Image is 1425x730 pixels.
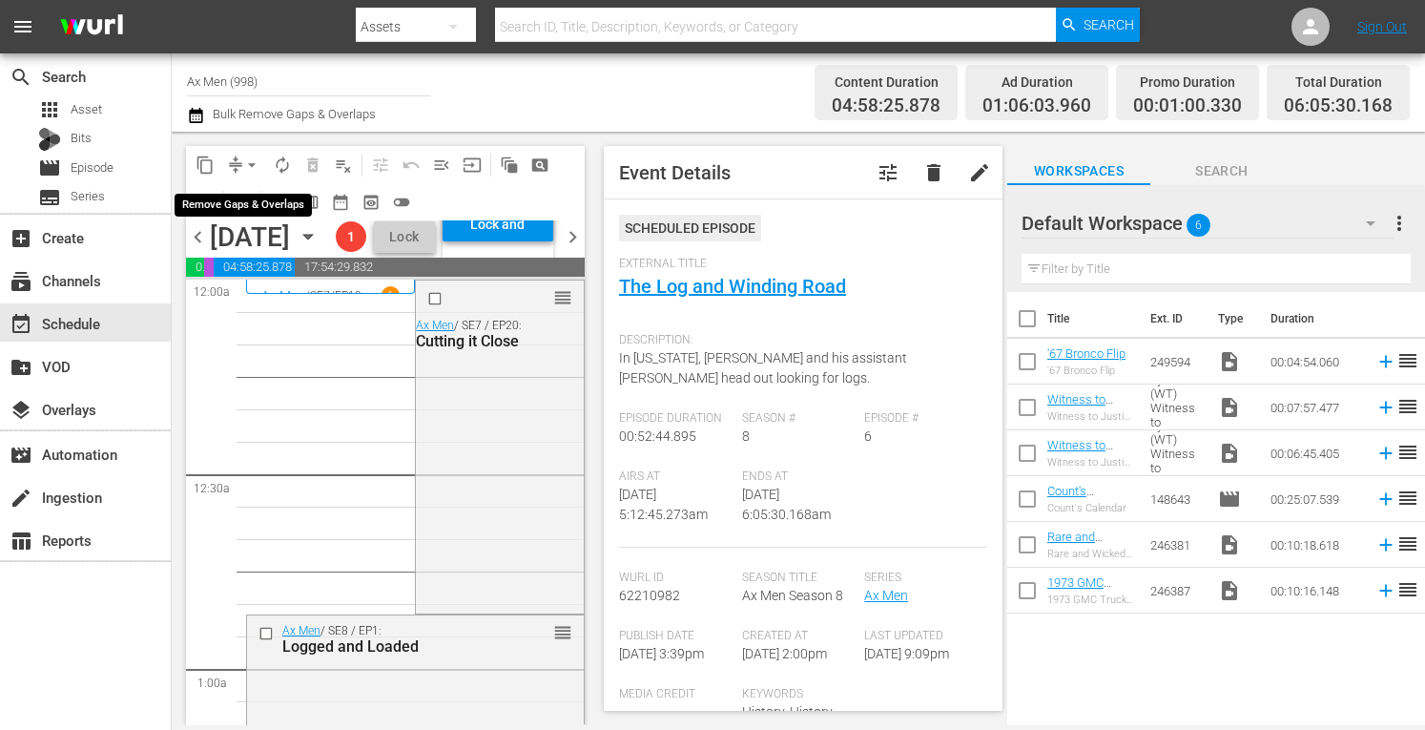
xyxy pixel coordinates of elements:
[38,156,61,179] span: Episode
[864,588,908,603] a: Ax Men
[1056,8,1140,42] button: Search
[742,571,856,586] span: Season Title
[1218,350,1241,373] span: Video
[864,411,978,427] span: Episode #
[1047,392,1135,478] a: Witness to Justice by A&E (WT) Witness to Justice: [PERSON_NAME] 150
[1133,69,1242,95] div: Promo Duration
[10,227,32,250] span: Create
[742,588,843,603] span: Ax Men Season 8
[426,150,457,180] span: Fill episodes with ad slates
[1143,568,1210,614] td: 246387
[553,622,572,643] span: reorder
[457,150,487,180] span: Update Metadata from Key Asset
[282,624,320,637] a: Ax Men
[1375,534,1396,555] svg: Add to Schedule
[196,193,215,212] span: subtitles_outlined
[1047,484,1095,512] a: Count's Calendar
[1047,438,1135,524] a: Witness to Justice by A&E (WT) Witness to Justice: [PERSON_NAME] 150
[416,319,454,332] a: Ax Men
[619,704,630,720] span: ---
[619,487,708,522] span: [DATE] 5:12:45.273am
[1047,292,1139,345] th: Title
[443,207,553,241] button: Lock and Publish
[742,687,856,702] span: Keywords
[38,98,61,121] span: Asset
[1207,292,1259,345] th: Type
[432,156,451,175] span: menu_open
[982,69,1091,95] div: Ad Duration
[463,156,482,175] span: input
[742,646,827,661] span: [DATE] 2:00pm
[911,150,957,196] button: delete
[1263,476,1368,522] td: 00:25:07.539
[1263,568,1368,614] td: 00:10:16.148
[210,221,290,253] div: [DATE]
[957,150,1002,196] button: edit
[1218,396,1241,419] span: Video
[282,624,494,656] div: / SE8 / EP1:
[922,161,945,184] span: delete
[865,150,911,196] button: tune
[10,444,32,467] span: Automation
[1007,159,1150,183] span: Workspaces
[1284,69,1393,95] div: Total Duration
[1047,456,1135,469] div: Witness to Justice by A&E (WT) Witness to Justice: [PERSON_NAME] 150
[10,530,32,553] span: Reports
[186,258,204,277] span: 01:06:03.960
[387,289,394,302] p: 1
[396,150,426,180] span: Revert to Primary Episode
[1047,410,1135,423] div: Witness to Justice by A&E (WT) Witness to Justice: [PERSON_NAME] 150
[1047,502,1135,514] div: Count's Calendar
[742,629,856,644] span: Created At
[1218,533,1241,556] span: Video
[1047,575,1134,618] a: 1973 GMC Truck Gets EPIC Air Brush
[1263,339,1368,385] td: 00:04:54.060
[310,289,335,302] p: SE7 /
[1187,205,1210,245] span: 6
[10,270,32,293] span: Channels
[374,221,435,253] button: Lock
[361,193,381,212] span: preview_outlined
[1263,522,1368,568] td: 00:10:18.618
[619,646,704,661] span: [DATE] 3:39pm
[619,629,733,644] span: Publish Date
[1396,487,1419,510] span: reorder
[742,411,856,427] span: Season #
[38,128,61,151] div: Bits
[864,428,872,444] span: 6
[1084,8,1134,42] span: Search
[619,161,731,184] span: Event Details
[1150,159,1293,183] span: Search
[305,289,310,302] p: /
[295,258,585,277] span: 17:54:29.832
[619,350,907,386] span: In [US_STATE], [PERSON_NAME] and his assistant [PERSON_NAME] head out looking for logs.
[832,69,940,95] div: Content Duration
[1218,442,1241,465] span: Video
[553,287,572,308] span: reorder
[331,193,350,212] span: date_range_outlined
[71,187,105,206] span: Series
[1047,548,1135,560] div: Rare and Wicked 1962 [PERSON_NAME]
[1047,594,1135,606] div: 1973 GMC Truck Gets EPIC Air Brush
[525,150,555,180] span: Create Search Block
[261,288,305,303] a: Ax Men
[1396,349,1419,372] span: reorder
[71,129,92,148] span: Bits
[416,332,578,350] div: Cutting it Close
[1396,578,1419,601] span: reorder
[530,156,549,175] span: pageview_outlined
[1388,212,1411,235] span: more_vert
[1357,19,1407,34] a: Sign Out
[982,95,1091,117] span: 01:06:03.960
[186,225,210,249] span: chevron_left
[334,156,353,175] span: playlist_remove_outlined
[553,287,572,306] button: reorder
[968,161,991,184] span: edit
[1375,351,1396,372] svg: Add to Schedule
[1133,95,1242,117] span: 00:01:00.330
[1388,200,1411,246] button: more_vert
[214,258,295,277] span: 04:58:25.878
[11,15,34,38] span: menu
[1396,532,1419,555] span: reorder
[298,150,328,180] span: Select an event to delete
